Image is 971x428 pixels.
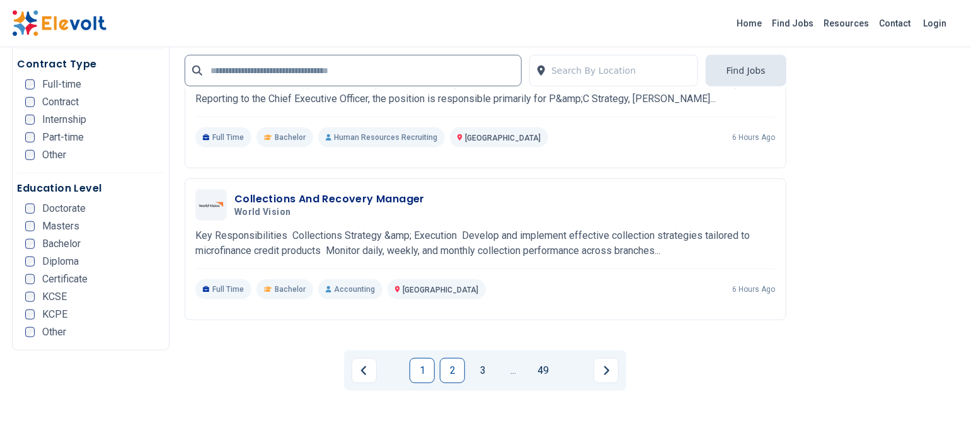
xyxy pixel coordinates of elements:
[25,274,35,284] input: Certificate
[42,115,86,125] span: Internship
[410,358,435,383] a: Page 1 is your current page
[531,358,556,383] a: Page 49
[195,189,776,299] a: World VisionCollections And Recovery ManagerWorld VisionKey Responsibilities Collections Strategy...
[275,284,306,294] span: Bachelor
[875,13,916,33] a: Contact
[275,132,306,142] span: Bachelor
[470,358,495,383] a: Page 3
[42,292,67,302] span: KCSE
[42,239,81,249] span: Bachelor
[352,358,619,383] ul: Pagination
[594,358,619,383] a: Next page
[352,358,377,383] a: Previous page
[318,279,382,299] p: Accounting
[42,257,79,267] span: Diploma
[25,132,35,142] input: Part-time
[12,10,106,37] img: Elevolt
[25,292,35,302] input: KCSE
[42,221,79,231] span: Masters
[916,11,955,36] a: Login
[18,57,164,72] h5: Contract Type
[42,97,79,107] span: Contract
[819,13,875,33] a: Resources
[25,257,35,267] input: Diploma
[25,204,35,214] input: Doctorate
[234,192,425,207] h3: Collections And Recovery Manager
[25,150,35,160] input: Other
[42,309,67,320] span: KCPE
[500,358,526,383] a: Jump forward
[42,132,84,142] span: Part-time
[25,309,35,320] input: KCPE
[42,79,81,90] span: Full-time
[733,284,776,294] p: 6 hours ago
[440,358,465,383] a: Page 2
[42,327,66,337] span: Other
[195,279,251,299] p: Full Time
[18,181,164,196] h5: Education Level
[42,204,86,214] span: Doctorate
[234,207,290,218] span: World Vision
[195,37,776,147] a: World VisionHead Of People & CultureWorld VisionThe Head of People &amp; Culture is responsible f...
[403,286,478,294] span: [GEOGRAPHIC_DATA]
[195,228,776,258] p: Key Responsibilities Collections Strategy &amp; Execution Develop and implement effective collect...
[25,239,35,249] input: Bachelor
[25,221,35,231] input: Masters
[25,115,35,125] input: Internship
[767,13,819,33] a: Find Jobs
[42,150,66,160] span: Other
[42,274,88,284] span: Certificate
[195,76,776,107] p: The Head of People &amp; Culture is responsible for all aspects of the human resource function wi...
[732,13,767,33] a: Home
[706,55,786,86] button: Find Jobs
[465,134,541,142] span: [GEOGRAPHIC_DATA]
[25,97,35,107] input: Contract
[198,202,224,208] img: World Vision
[25,327,35,337] input: Other
[908,367,971,428] iframe: Chat Widget
[25,79,35,90] input: Full-time
[195,127,251,147] p: Full Time
[733,132,776,142] p: 6 hours ago
[318,127,445,147] p: Human Resources Recruiting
